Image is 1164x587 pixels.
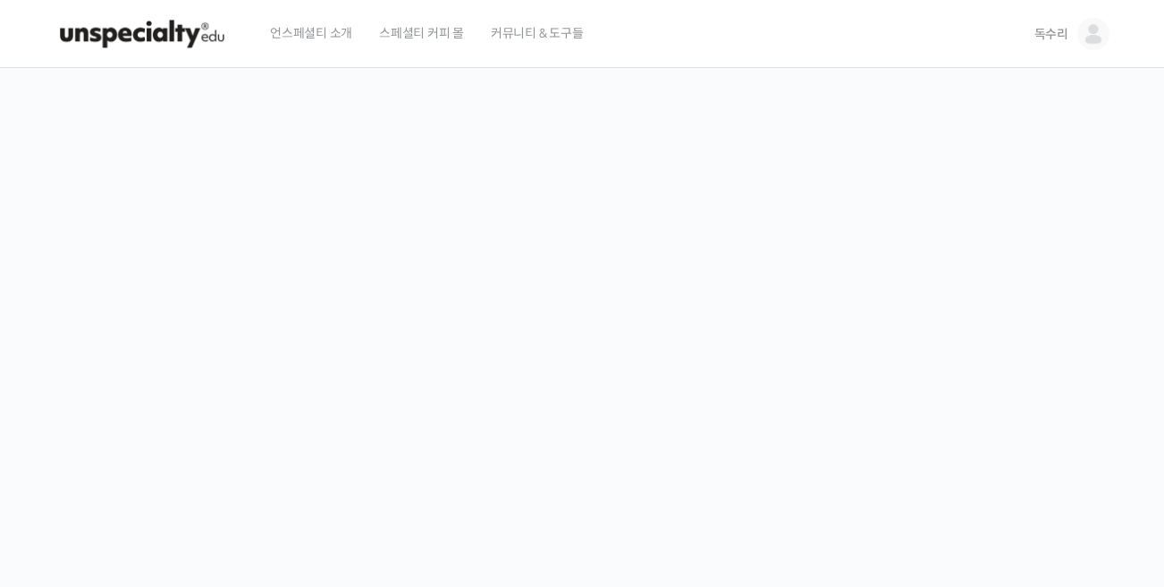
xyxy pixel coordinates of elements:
[18,274,1146,364] p: [PERSON_NAME]을 다하는 당신을 위해, 최고와 함께 만든 커피 클래스
[1034,26,1068,42] span: 독수리
[18,372,1146,397] p: 시간과 장소에 구애받지 않고, 검증된 커리큘럼으로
